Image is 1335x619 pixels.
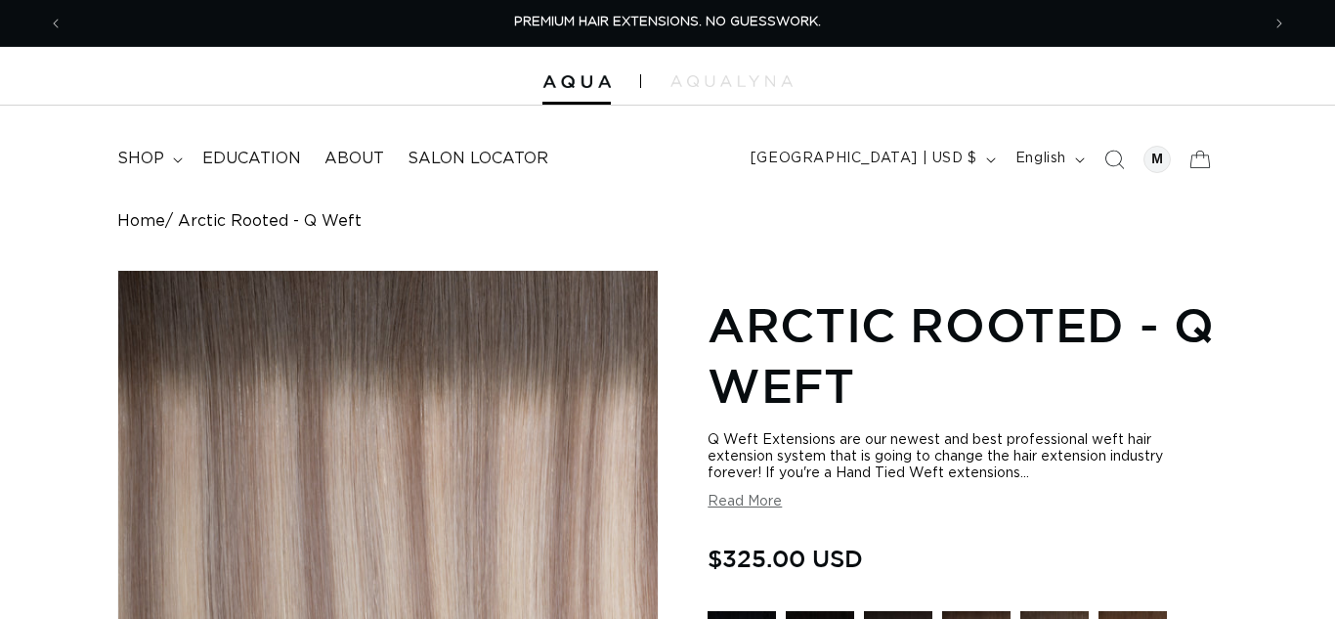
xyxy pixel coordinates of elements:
button: English [1004,141,1093,178]
summary: shop [106,137,191,181]
button: Previous announcement [34,5,77,42]
div: Q Weft Extensions are our newest and best professional weft hair extension system that is going t... [708,432,1218,482]
span: About [324,149,384,169]
a: Education [191,137,313,181]
a: Salon Locator [396,137,560,181]
span: $325.00 USD [708,540,863,577]
a: Home [117,212,165,231]
span: shop [117,149,164,169]
img: aqualyna.com [670,75,793,87]
span: Salon Locator [408,149,548,169]
button: [GEOGRAPHIC_DATA] | USD $ [739,141,1004,178]
button: Next announcement [1258,5,1301,42]
button: Read More [708,494,782,510]
a: About [313,137,396,181]
span: PREMIUM HAIR EXTENSIONS. NO GUESSWORK. [514,16,821,28]
span: English [1015,149,1066,169]
span: Education [202,149,301,169]
h1: Arctic Rooted - Q Weft [708,294,1218,417]
span: [GEOGRAPHIC_DATA] | USD $ [751,149,977,169]
span: Arctic Rooted - Q Weft [178,212,362,231]
nav: breadcrumbs [117,212,1218,231]
img: Aqua Hair Extensions [542,75,611,89]
summary: Search [1093,138,1136,181]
